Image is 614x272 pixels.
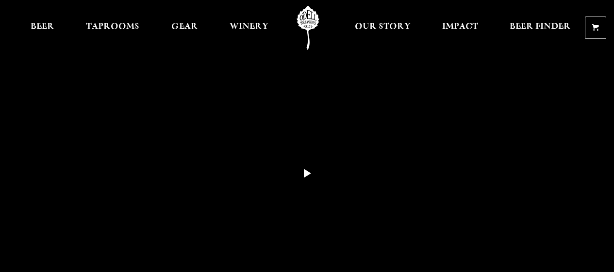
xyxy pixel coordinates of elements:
[86,23,139,31] span: Taprooms
[510,23,571,31] span: Beer Finder
[24,6,61,50] a: Beer
[223,6,275,50] a: Winery
[436,6,484,50] a: Impact
[442,23,478,31] span: Impact
[165,6,204,50] a: Gear
[171,23,198,31] span: Gear
[355,23,411,31] span: Our Story
[230,23,268,31] span: Winery
[348,6,417,50] a: Our Story
[290,6,326,50] a: Odell Home
[80,6,146,50] a: Taprooms
[31,23,54,31] span: Beer
[503,6,577,50] a: Beer Finder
